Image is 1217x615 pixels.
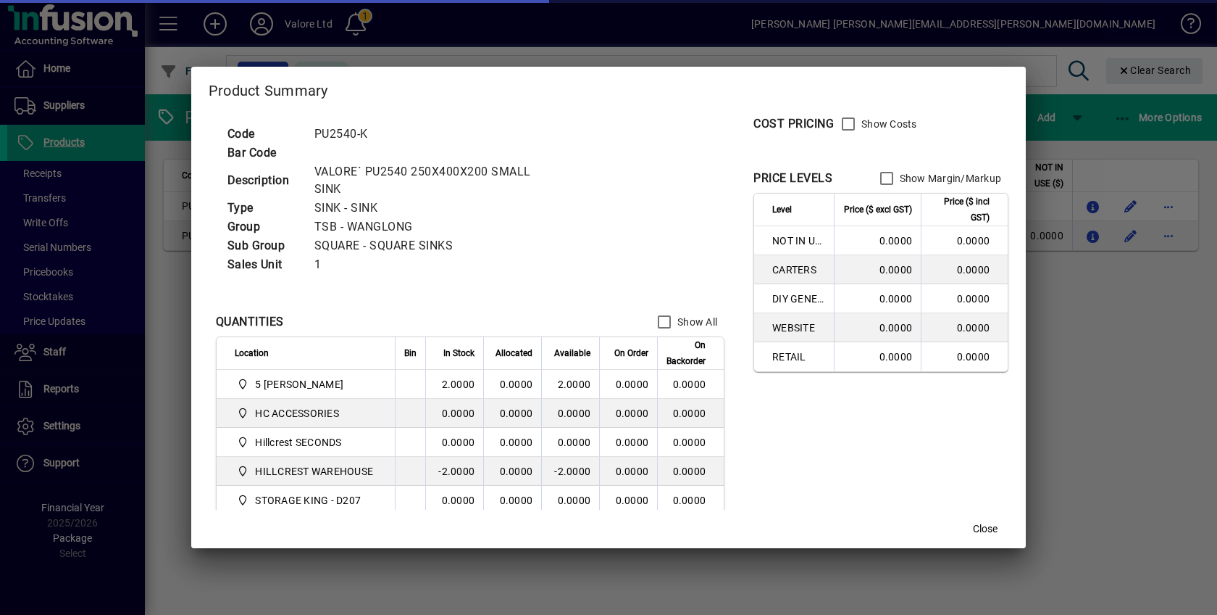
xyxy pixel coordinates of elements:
[495,345,532,361] span: Allocated
[834,284,921,313] td: 0.0000
[834,255,921,284] td: 0.0000
[425,370,483,399] td: 2.0000
[858,117,917,131] label: Show Costs
[921,255,1008,284] td: 0.0000
[772,292,825,306] span: DIY GENERAL
[541,399,599,428] td: 0.0000
[666,337,706,369] span: On Backorder
[772,321,825,335] span: WEBSITE
[657,399,724,428] td: 0.0000
[255,377,343,392] span: 5 [PERSON_NAME]
[425,399,483,428] td: 0.0000
[255,406,339,421] span: HC ACCESSORIES
[962,516,1008,542] button: Close
[307,199,571,218] td: SINK - SINK
[834,226,921,255] td: 0.0000
[921,313,1008,342] td: 0.0000
[483,486,541,515] td: 0.0000
[614,345,648,361] span: On Order
[657,457,724,486] td: 0.0000
[616,379,649,390] span: 0.0000
[307,255,571,274] td: 1
[220,255,307,274] td: Sales Unit
[255,435,341,450] span: Hillcrest SECONDS
[307,236,571,255] td: SQUARE - SQUARE SINKS
[307,162,571,199] td: VALORE` PU2540 250X400X200 SMALL SINK
[616,408,649,419] span: 0.0000
[554,345,590,361] span: Available
[541,486,599,515] td: 0.0000
[220,162,307,199] td: Description
[425,457,483,486] td: -2.0000
[220,199,307,218] td: Type
[921,284,1008,313] td: 0.0000
[772,263,825,277] span: CARTERS
[930,194,990,226] span: Price ($ incl GST)
[921,226,1008,255] td: 0.0000
[235,463,379,480] span: HILLCREST WAREHOUSE
[541,370,599,399] td: 2.0000
[235,492,379,509] span: STORAGE KING - D207
[834,342,921,371] td: 0.0000
[483,370,541,399] td: 0.0000
[425,486,483,515] td: 0.0000
[425,428,483,457] td: 0.0000
[307,218,571,236] td: TSB - WANGLONG
[616,466,649,477] span: 0.0000
[616,437,649,448] span: 0.0000
[483,399,541,428] td: 0.0000
[541,457,599,486] td: -2.0000
[921,342,1008,371] td: 0.0000
[772,234,825,248] span: NOT IN USE
[216,313,284,331] div: QUANTITIES
[973,521,998,537] span: Close
[235,434,379,451] span: Hillcrest SECONDS
[772,350,825,364] span: RETAIL
[404,345,417,361] span: Bin
[307,125,571,144] td: PU2540-K
[772,202,792,218] span: Level
[657,370,724,399] td: 0.0000
[255,493,361,508] span: STORAGE KING - D207
[674,315,717,329] label: Show All
[844,202,912,218] span: Price ($ excl GST)
[657,486,724,515] td: 0.0000
[220,218,307,236] td: Group
[657,428,724,457] td: 0.0000
[443,345,474,361] span: In Stock
[220,236,307,255] td: Sub Group
[220,125,307,144] td: Code
[541,428,599,457] td: 0.0000
[255,464,373,479] span: HILLCREST WAREHOUSE
[753,170,832,187] div: PRICE LEVELS
[483,457,541,486] td: 0.0000
[235,376,379,393] span: 5 Colombo Hamilton
[753,115,834,133] div: COST PRICING
[235,405,379,422] span: HC ACCESSORIES
[483,428,541,457] td: 0.0000
[897,171,1002,186] label: Show Margin/Markup
[834,313,921,342] td: 0.0000
[220,144,307,162] td: Bar Code
[191,67,1026,109] h2: Product Summary
[616,495,649,506] span: 0.0000
[235,345,269,361] span: Location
